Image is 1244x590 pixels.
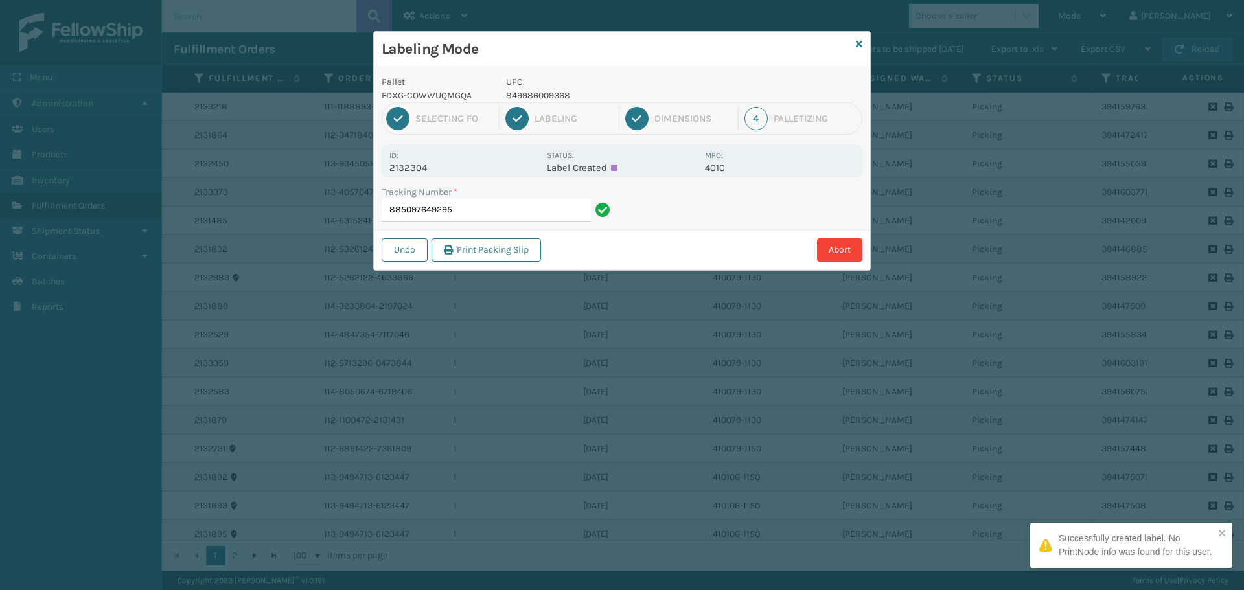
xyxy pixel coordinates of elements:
[505,107,529,130] div: 2
[1218,528,1227,540] button: close
[382,185,457,199] label: Tracking Number
[817,238,862,262] button: Abort
[744,107,768,130] div: 4
[415,113,493,124] div: Selecting FO
[654,113,732,124] div: Dimensions
[625,107,649,130] div: 3
[432,238,541,262] button: Print Packing Slip
[705,151,723,160] label: MPO:
[506,89,697,102] p: 849986009368
[547,162,697,174] p: Label Created
[382,40,851,59] h3: Labeling Mode
[389,162,539,174] p: 2132304
[506,75,697,89] p: UPC
[705,162,855,174] p: 4010
[386,107,409,130] div: 1
[547,151,574,160] label: Status:
[389,151,398,160] label: Id:
[774,113,858,124] div: Palletizing
[382,89,490,102] p: FDXG-COWWUQMGQA
[382,238,428,262] button: Undo
[382,75,490,89] p: Pallet
[1059,532,1214,559] div: Successfully created label. No PrintNode info was found for this user.
[535,113,612,124] div: Labeling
